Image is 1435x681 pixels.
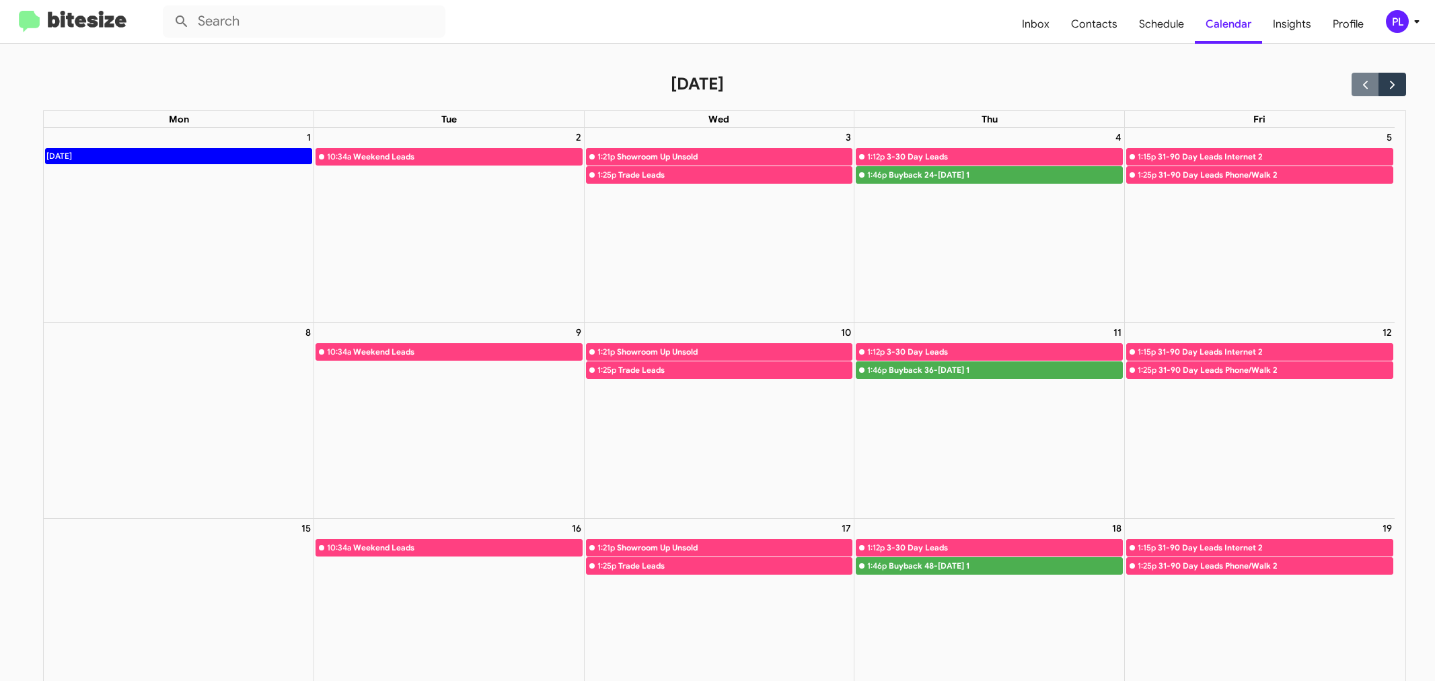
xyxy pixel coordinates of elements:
div: 3-30 Day Leads [887,541,1122,554]
button: PL [1374,10,1420,33]
div: 1:25p [1138,363,1156,377]
div: 10:34a [327,150,351,164]
a: Friday [1251,111,1268,127]
td: September 12, 2025 [1124,322,1395,518]
div: Showroom Up Unsold [617,345,852,359]
td: September 8, 2025 [44,322,314,518]
input: Search [163,5,445,38]
a: September 12, 2025 [1380,323,1395,342]
a: Insights [1262,5,1322,44]
div: 1:25p [597,363,616,377]
td: September 5, 2025 [1124,128,1395,322]
a: Schedule [1128,5,1195,44]
td: September 4, 2025 [854,128,1125,322]
div: 1:46p [867,168,887,182]
a: Profile [1322,5,1374,44]
a: Calendar [1195,5,1262,44]
a: Contacts [1060,5,1128,44]
button: Previous month [1352,73,1379,96]
a: September 4, 2025 [1113,128,1124,147]
div: [DATE] [46,149,73,164]
button: Next month [1378,73,1406,96]
div: 1:25p [597,559,616,573]
div: Buyback 24-[DATE] 1 [889,168,1122,182]
td: September 9, 2025 [314,322,585,518]
div: 1:46p [867,363,887,377]
div: 1:15p [1138,150,1156,164]
div: Trade Leads [618,363,852,377]
div: 1:12p [867,345,885,359]
a: Monday [166,111,192,127]
td: September 11, 2025 [854,322,1125,518]
div: 1:21p [597,150,615,164]
div: 3-30 Day Leads [887,345,1122,359]
div: 31-90 Day Leads Internet 2 [1158,150,1393,164]
a: September 18, 2025 [1109,519,1124,538]
div: Weekend Leads [353,150,582,164]
div: 10:34a [327,541,351,554]
div: PL [1386,10,1409,33]
div: Trade Leads [618,168,852,182]
div: 3-30 Day Leads [887,150,1122,164]
div: Buyback 48-[DATE] 1 [889,559,1122,573]
a: Tuesday [439,111,459,127]
div: 31-90 Day Leads Phone/Walk 2 [1158,168,1393,182]
a: September 19, 2025 [1380,519,1395,538]
div: 1:25p [1138,559,1156,573]
div: 1:12p [867,150,885,164]
a: September 11, 2025 [1111,323,1124,342]
div: Showroom Up Unsold [617,150,852,164]
a: September 3, 2025 [843,128,854,147]
div: 1:46p [867,559,887,573]
a: September 5, 2025 [1384,128,1395,147]
a: September 16, 2025 [569,519,584,538]
a: September 1, 2025 [304,128,314,147]
td: September 3, 2025 [584,128,854,322]
div: 10:34a [327,345,351,359]
div: 1:15p [1138,541,1156,554]
a: Wednesday [706,111,732,127]
div: Buyback 36-[DATE] 1 [889,363,1122,377]
div: 1:25p [1138,168,1156,182]
td: September 1, 2025 [44,128,314,322]
a: September 17, 2025 [839,519,854,538]
a: September 15, 2025 [299,519,314,538]
div: 31-90 Day Leads Phone/Walk 2 [1158,363,1393,377]
a: Thursday [979,111,1000,127]
a: Inbox [1011,5,1060,44]
h2: [DATE] [671,73,724,95]
div: Showroom Up Unsold [617,541,852,554]
div: 1:25p [597,168,616,182]
a: September 10, 2025 [838,323,854,342]
div: 1:21p [597,541,615,554]
a: September 9, 2025 [573,323,584,342]
div: 31-90 Day Leads Internet 2 [1158,345,1393,359]
div: 1:12p [867,541,885,554]
td: September 2, 2025 [314,128,585,322]
div: Weekend Leads [353,541,582,554]
div: Trade Leads [618,559,852,573]
div: 1:21p [597,345,615,359]
td: September 10, 2025 [584,322,854,518]
a: September 2, 2025 [573,128,584,147]
a: September 8, 2025 [303,323,314,342]
div: Weekend Leads [353,345,582,359]
div: 1:15p [1138,345,1156,359]
div: 31-90 Day Leads Internet 2 [1158,541,1393,554]
div: 31-90 Day Leads Phone/Walk 2 [1158,559,1393,573]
